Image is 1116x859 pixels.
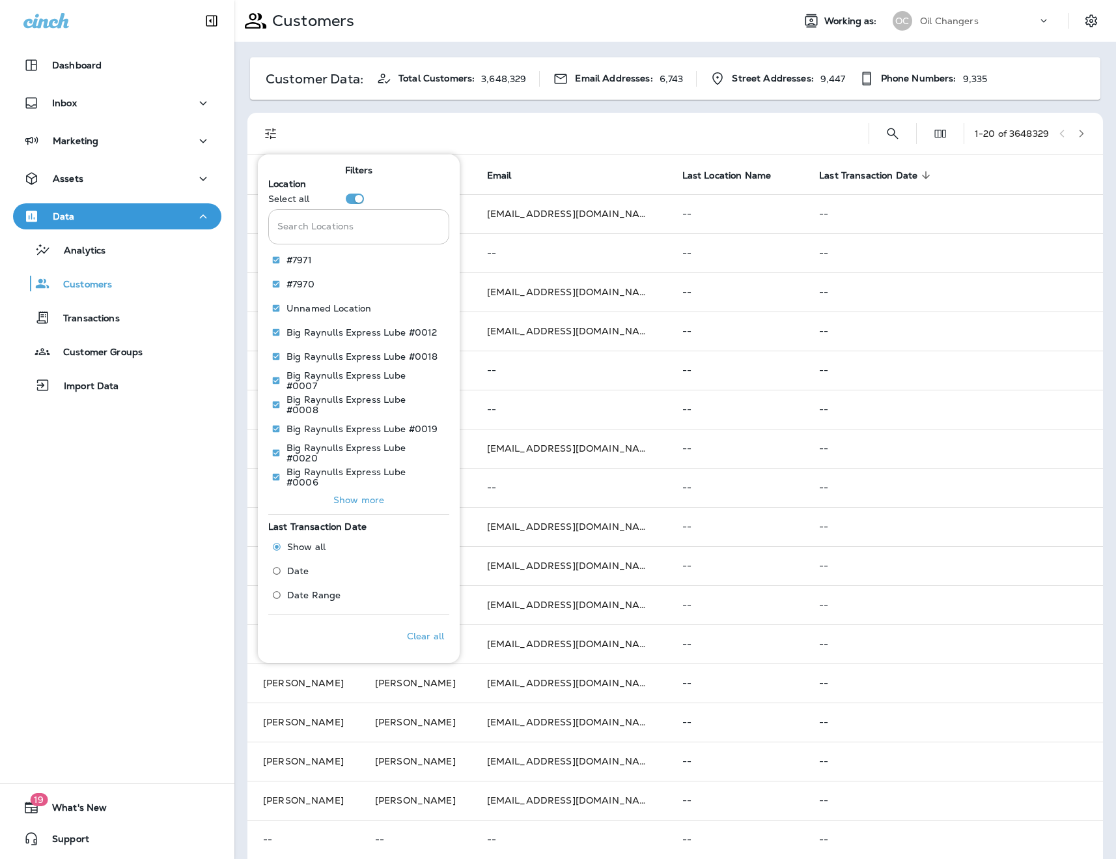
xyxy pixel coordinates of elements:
[819,600,1087,610] p: --
[247,742,359,781] td: [PERSON_NAME]
[471,781,667,820] td: [EMAIL_ADDRESS][DOMAIN_NAME]
[247,272,359,312] td: Lachel
[13,52,221,78] button: Dashboard
[13,371,221,399] button: Import Data
[359,703,471,742] td: [PERSON_NAME]
[266,74,363,84] p: Customer Data:
[487,170,512,181] span: Email
[471,742,667,781] td: [EMAIL_ADDRESS][DOMAIN_NAME]
[487,169,529,181] span: Email
[39,834,89,849] span: Support
[53,136,98,146] p: Marketing
[819,756,1087,766] p: --
[345,165,373,176] span: Filters
[30,793,48,806] span: 19
[13,338,221,365] button: Customer Groups
[819,443,1087,454] p: --
[927,121,953,147] button: Edit Fields
[286,370,439,391] p: Big Raynulls Express Lube #0007
[881,73,956,84] span: Phone Numbers:
[487,248,651,258] p: --
[286,327,437,338] p: Big Raynulls Express Lube #0012
[682,404,788,415] p: --
[247,233,359,272] td: [PERSON_NAME]
[819,248,1087,258] p: --
[893,11,912,31] div: OC
[819,717,1087,727] p: --
[13,304,221,331] button: Transactions
[286,467,439,488] p: Big Raynulls Express Lube #0006
[880,121,906,147] button: Search Customers
[819,834,1087,845] p: --
[13,270,221,297] button: Customers
[682,639,788,649] p: --
[407,631,444,641] p: Clear all
[286,303,371,313] p: Unnamed Location
[819,678,1087,688] p: --
[258,147,460,663] div: Filters
[398,73,475,84] span: Total Customers:
[359,663,471,703] td: [PERSON_NAME]
[481,74,526,84] p: 3,648,329
[13,826,221,852] button: Support
[286,443,439,463] p: Big Raynulls Express Lube #0020
[682,443,788,454] p: --
[819,170,917,181] span: Last Transaction Date
[682,365,788,375] p: --
[819,639,1087,649] p: --
[471,546,667,585] td: [EMAIL_ADDRESS][DOMAIN_NAME]
[819,169,934,181] span: Last Transaction Date
[471,272,667,312] td: [EMAIL_ADDRESS][DOMAIN_NAME]
[286,424,438,434] p: Big Raynulls Express Lube #0019
[471,624,667,663] td: [EMAIL_ADDRESS][DOMAIN_NAME]
[920,16,979,26] p: Oil Changers
[52,98,77,108] p: Inbox
[13,236,221,263] button: Analytics
[268,521,367,532] span: Last Transaction Date
[471,663,667,703] td: [EMAIL_ADDRESS][DOMAIN_NAME]
[50,313,120,325] p: Transactions
[682,717,788,727] p: --
[819,326,1087,336] p: --
[247,624,359,663] td: [PERSON_NAME]
[682,209,788,219] p: --
[487,834,651,845] p: --
[819,209,1087,219] p: --
[13,166,221,192] button: Assets
[13,203,221,229] button: Data
[52,60,102,70] p: Dashboard
[1080,9,1103,33] button: Settings
[682,756,788,766] p: --
[682,795,788,806] p: --
[286,255,312,265] p: #7971
[247,663,359,703] td: [PERSON_NAME]
[402,620,449,652] button: Clear all
[682,561,788,571] p: --
[819,404,1087,415] p: --
[819,521,1087,532] p: --
[193,8,230,34] button: Collapse Sidebar
[247,351,359,390] td: [PERSON_NAME]
[487,404,651,415] p: --
[975,128,1049,139] div: 1 - 20 of 3648329
[375,834,456,845] p: --
[824,16,880,27] span: Working as:
[471,585,667,624] td: [EMAIL_ADDRESS][DOMAIN_NAME]
[963,74,988,84] p: 9,335
[247,390,359,429] td: Burns
[50,279,112,291] p: Customers
[53,211,75,222] p: Data
[267,11,354,31] p: Customers
[13,90,221,116] button: Inbox
[682,169,788,181] span: Last Location Name
[820,74,846,84] p: 9,447
[39,802,107,818] span: What's New
[247,429,359,468] td: [PERSON_NAME]
[51,245,105,257] p: Analytics
[471,703,667,742] td: [EMAIL_ADDRESS][DOMAIN_NAME]
[487,365,651,375] p: --
[682,678,788,688] p: --
[286,394,439,415] p: Big Raynulls Express Lube #0008
[13,128,221,154] button: Marketing
[268,178,306,190] span: Location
